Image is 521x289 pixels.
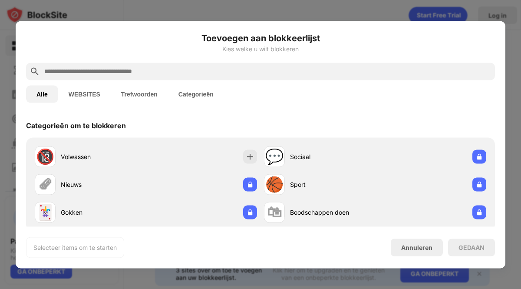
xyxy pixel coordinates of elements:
div: 💬 [265,148,284,166]
div: Boodschappen doen [290,208,375,217]
div: Annuleren [401,244,432,251]
div: 🔞 [36,148,54,166]
div: 🃏 [36,203,54,221]
button: Trefwoorden [111,85,168,103]
div: 🗞 [38,176,53,193]
div: GEDAAN [458,244,485,251]
div: Sport [290,180,375,189]
div: 🛍 [267,203,282,221]
button: Categorieën [168,85,224,103]
div: Volwassen [61,152,146,161]
button: Alle [26,85,58,103]
button: WEBSITES [58,85,111,103]
div: Selecteer items om te starten [33,243,117,252]
div: Gokken [61,208,146,217]
div: Kies welke u wilt blokkeren [26,45,495,52]
div: 🏀 [265,176,284,193]
img: search.svg [30,66,40,76]
div: Sociaal [290,152,375,161]
div: Nieuws [61,180,146,189]
h6: Toevoegen aan blokkeerlijst [26,31,495,44]
div: Categorieën om te blokkeren [26,121,126,130]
